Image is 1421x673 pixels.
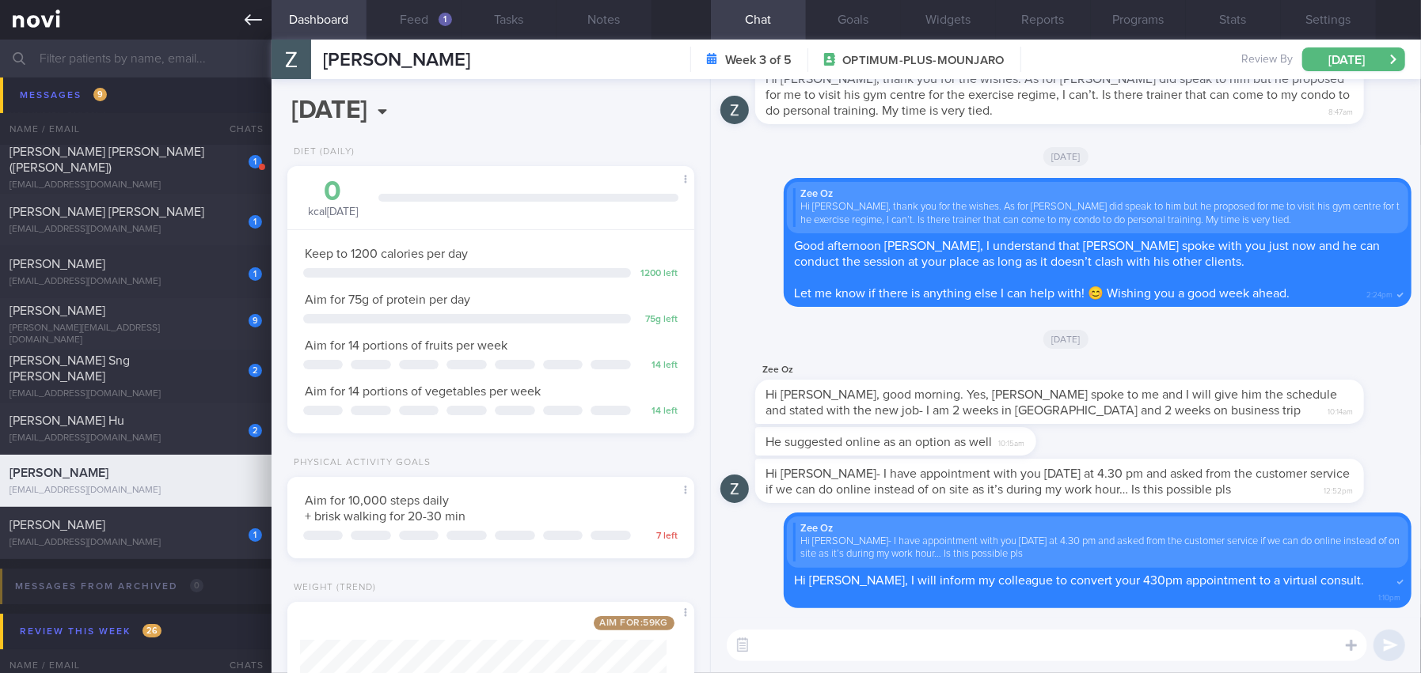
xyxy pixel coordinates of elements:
span: 10:14am [1328,403,1353,418]
div: [EMAIL_ADDRESS][DOMAIN_NAME] [9,180,262,191]
span: 1:10pm [1378,588,1400,603]
div: Weight (Trend) [287,582,376,594]
span: Let me know if there is anything else I can help with! 😊 Wishing you a good week ahead. [795,287,1290,300]
div: 14 left [639,360,678,372]
span: Aim for: 59 kg [594,616,674,630]
span: Hi [PERSON_NAME], thank you for the wishes. As for [PERSON_NAME] did speak to him but he proposed... [766,73,1351,117]
div: 1 [249,155,262,168]
span: + brisk walking for 20-30 min [305,510,465,523]
span: Aim for 10,000 steps daily [305,494,449,507]
div: Zee Oz [755,361,1412,380]
div: Review this week [16,621,165,642]
span: 12:52pm [1324,482,1353,497]
span: OPTIMUM-PLUS-MOUNJARO [842,53,1004,69]
span: Hi [PERSON_NAME], I will inform my colleague to convert your 430pm appointment to a virtual consult. [795,574,1365,587]
strong: Week 3 of 5 [725,52,792,68]
div: [PERSON_NAME][EMAIL_ADDRESS][DOMAIN_NAME] [9,323,262,346]
div: 1 [249,103,262,116]
div: 7 left [639,531,678,543]
div: 1 [439,13,452,26]
div: Diet (Daily) [287,146,355,158]
div: 2 [249,424,262,437]
div: 1200 left [639,268,678,280]
div: Hi [PERSON_NAME], thank you for the wishes. As for [PERSON_NAME] did speak to him but he proposed... [793,201,1402,227]
div: Zee Oz [793,188,1402,201]
span: [PERSON_NAME] [9,304,105,317]
span: [PERSON_NAME] [9,467,108,479]
span: [PERSON_NAME] Sng [PERSON_NAME] [9,354,130,383]
div: [EMAIL_ADDRESS][DOMAIN_NAME] [9,388,262,400]
div: [EMAIL_ADDRESS][DOMAIN_NAME] [9,224,262,236]
span: Hi [PERSON_NAME], good morning. Yes, [PERSON_NAME] spoke to me and I will give him the schedule a... [766,388,1338,417]
div: 0 [303,178,363,206]
div: 1 [249,215,262,229]
button: [DATE] [1302,47,1405,71]
span: Aim for 14 portions of vegetables per week [305,385,541,398]
span: Review By [1241,53,1293,67]
div: Messages from Archived [11,576,207,597]
div: 9 [249,314,262,327]
div: 75 g left [639,314,678,326]
span: Keep to 1200 calories per day [305,248,468,260]
span: [PERSON_NAME] [PERSON_NAME] [9,206,204,218]
span: Aim for 14 portions of fruits per week [305,339,507,352]
div: kcal [DATE] [303,178,363,220]
span: [PERSON_NAME] [9,258,105,270]
div: Zee Oz [793,523,1402,535]
div: 1 [249,528,262,542]
span: [PERSON_NAME] Hu [9,414,124,427]
span: [PERSON_NAME] [323,51,470,70]
div: [EMAIL_ADDRESS][DOMAIN_NAME] [9,433,262,444]
div: Physical Activity Goals [287,457,431,469]
span: [DATE] [1043,330,1089,349]
div: Hi [PERSON_NAME]- I have appointment with you [DATE] at 4.30 pm and asked from the customer servi... [793,535,1402,561]
span: 8:47am [1328,103,1353,118]
span: 2:24pm [1366,285,1393,301]
div: 1 [249,267,262,281]
span: Hi [PERSON_NAME]- I have appointment with you [DATE] at 4.30 pm and asked from the customer servi... [766,467,1351,496]
span: [DATE] [1043,147,1089,166]
div: [EMAIL_ADDRESS][DOMAIN_NAME] [9,127,262,139]
div: [EMAIL_ADDRESS][DOMAIN_NAME] [9,537,262,549]
span: 10:15am [999,434,1025,449]
div: [EMAIL_ADDRESS][DOMAIN_NAME] [9,485,262,497]
span: [PERSON_NAME] [9,519,105,531]
div: 2 [249,364,262,377]
span: [PERSON_NAME] Seh [PERSON_NAME] [9,93,130,122]
span: [PERSON_NAME] [PERSON_NAME] ([PERSON_NAME]) [9,146,204,174]
div: 14 left [639,406,678,418]
span: Aim for 75g of protein per day [305,293,470,306]
span: Good afternoon [PERSON_NAME], I understand that [PERSON_NAME] spoke with you just now and he can ... [795,240,1381,268]
span: 26 [142,624,161,637]
span: He suggested online as an option as well [766,436,993,448]
span: 0 [190,579,203,592]
div: [EMAIL_ADDRESS][DOMAIN_NAME] [9,276,262,288]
